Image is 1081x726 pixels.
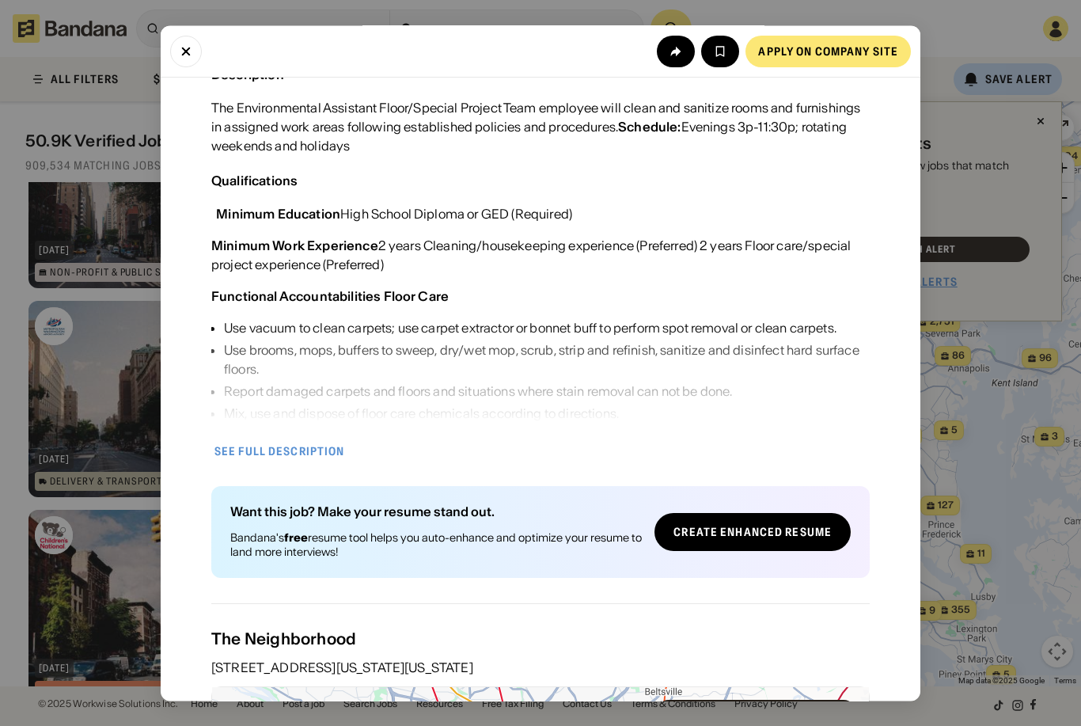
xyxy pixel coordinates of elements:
div: Want this job? Make your resume stand out. [230,505,642,518]
div: The Environmental Assistant Floor/Special Project Team employee will clean and sanitize rooms and... [211,98,870,155]
div: [STREET_ADDRESS][US_STATE][US_STATE] [211,661,870,674]
div: Create Enhanced Resume [673,526,832,538]
b: free [284,530,308,545]
div: Report damaged carpets and floors and situations where stain removal can not be done. [224,382,870,401]
div: Functional Accountabilities [211,288,381,304]
div: Floor Care [384,288,449,304]
div: Mix, use and dispose of floor care chemicals according to directions. [224,404,870,423]
div: Apply on company site [758,45,898,56]
div: Bandana's resume tool helps you auto-enhance and optimize your resume to land more interviews! [230,530,642,559]
div: The Neighborhood [211,629,870,648]
div: Schedule: [618,119,681,135]
div: Minimum Work Experience [211,238,378,253]
div: Minimum Education [216,206,340,222]
div: High School Diploma or GED (Required) [211,204,572,223]
div: 2 years Cleaning/housekeeping experience (Preferred) 2 years Floor care/special project experienc... [211,236,870,274]
div: See full description [214,446,344,457]
div: Use brooms, mops, buffers to sweep, dry/wet mop, scrub, strip and refinish, sanitize and disinfec... [224,340,870,378]
div: Use vacuum to clean carpets; use carpet extractor or bonnet buff to perform spot removal or clean... [224,318,870,337]
div: Qualifications [211,173,298,188]
button: Close [170,35,202,67]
